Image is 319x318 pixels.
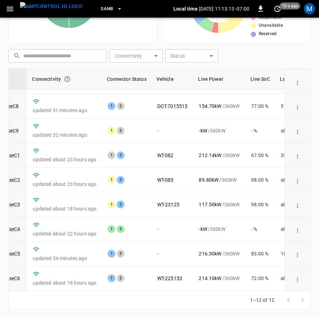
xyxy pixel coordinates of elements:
div: profile-icon [304,3,315,14]
p: 212.14 kW [199,152,221,159]
td: 67.00 % [245,143,275,168]
div: / 360 kW [199,176,240,183]
a: WT-225153 [157,275,182,281]
td: - % [245,217,275,242]
th: Connector Status [102,69,151,90]
div: 2 [117,225,125,233]
div: 1 [108,201,115,208]
span: Unavailable [259,22,283,29]
td: 72.00 % [245,266,275,291]
p: - kW [199,226,207,233]
div: action cell options [293,103,302,110]
p: updated about 23 hours ago [33,156,96,163]
div: / 360 kW [199,201,240,208]
td: 83.00 % [245,242,275,266]
p: 117.50 kW [199,201,221,208]
div: / 360 kW [199,127,240,134]
div: action cell options [293,127,302,134]
a: WT-23125 [157,202,179,207]
div: 1 [108,151,115,159]
div: action cell options [293,226,302,233]
p: updated 31 minutes ago [33,107,96,114]
div: / 360 kW [199,226,240,233]
div: 2 [117,127,125,135]
p: Local time [173,5,198,12]
div: Connectivity [32,73,97,85]
p: 216.30 kW [199,250,221,257]
div: / 360 kW [199,275,240,282]
td: - [152,217,193,242]
div: 2 [117,151,125,159]
div: action cell options [293,78,302,85]
p: updated 34 minutes ago [33,255,96,262]
td: 77.00 % [245,94,275,118]
td: 98.00 % [245,192,275,217]
span: SanB [101,5,113,13]
img: ampcontrol.io logo [20,2,82,11]
p: 89.80 kW [199,176,218,183]
p: [DATE] 11:13:13 -07:00 [199,5,249,12]
th: Live SoC [245,69,275,90]
div: 2 [117,176,125,184]
div: 1 [108,127,115,135]
div: / 360 kW [199,250,240,257]
p: - kW [199,127,207,134]
div: action cell options [293,152,302,159]
div: 1 [108,176,115,184]
button: set refresh interval [272,3,283,14]
a: DOT-7015515 [157,103,188,109]
div: 1 [108,102,115,110]
td: - [152,118,193,143]
p: updated about 18 hours ago [33,279,96,286]
span: Reserved [259,31,277,38]
p: 1–12 of 12 [250,297,275,304]
div: 2 [117,274,125,282]
td: - [152,242,193,266]
div: action cell options [293,275,302,282]
p: 154.70 kW [199,103,221,110]
div: 2 [117,250,125,258]
a: WT-082 [157,152,174,158]
div: 1 [108,225,115,233]
span: 10 s ago [280,2,300,9]
p: updated about 23 hours ago [33,181,96,188]
div: action cell options [293,176,302,183]
p: updated about 22 hours ago [33,230,96,237]
div: action cell options [293,201,302,208]
th: Vehicle [152,69,193,90]
p: 214.10 kW [199,275,221,282]
p: updated about 18 hours ago [33,205,96,212]
td: - % [245,118,275,143]
button: SanB [98,2,125,16]
div: / 360 kW [199,152,240,159]
th: Live Power [193,69,245,90]
td: 98.00 % [245,168,275,192]
button: Connection between the charger and our software. [61,73,74,85]
div: 2 [117,201,125,208]
a: WT-083 [157,177,174,183]
div: / 360 kW [199,103,240,110]
p: updated 32 minutes ago [33,131,96,138]
div: 2 [117,102,125,110]
div: action cell options [293,250,302,257]
div: 1 [108,250,115,258]
div: 1 [108,274,115,282]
